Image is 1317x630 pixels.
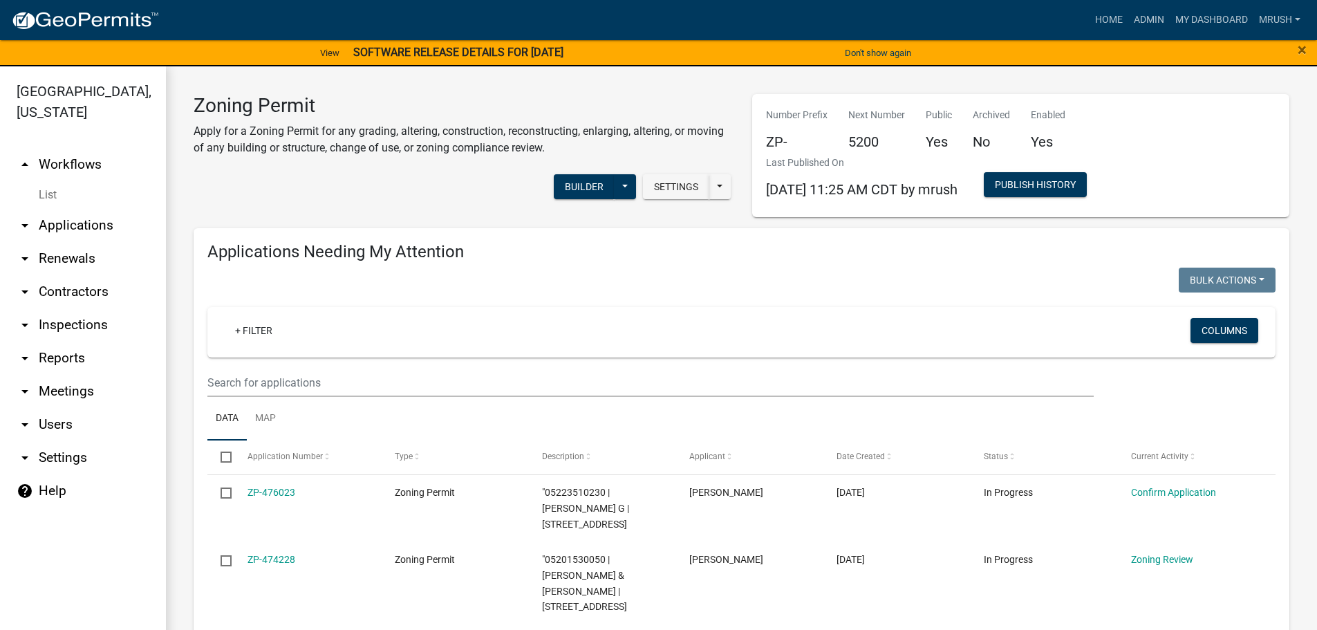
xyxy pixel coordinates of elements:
[643,174,709,199] button: Settings
[837,487,865,498] span: 09/09/2025
[542,554,627,612] span: "05201530050 | VIZE STEPHEN P & JAMIE J | 15517 BASSWOOD AVE
[207,397,247,441] a: Data
[247,487,295,498] a: ZP-476023
[207,369,1094,397] input: Search for applications
[984,452,1008,461] span: Status
[1031,133,1065,150] h5: Yes
[194,123,731,156] p: Apply for a Zoning Permit for any grading, altering, construction, reconstructing, enlarging, alt...
[247,397,284,441] a: Map
[17,483,33,499] i: help
[766,181,958,198] span: [DATE] 11:25 AM CDT by mrush
[766,108,828,122] p: Number Prefix
[1179,268,1276,293] button: Bulk Actions
[689,452,725,461] span: Applicant
[17,350,33,367] i: arrow_drop_down
[17,156,33,173] i: arrow_drop_up
[676,441,823,474] datatable-header-cell: Applicant
[1131,487,1216,498] a: Confirm Application
[17,250,33,267] i: arrow_drop_down
[848,133,905,150] h5: 5200
[848,108,905,122] p: Next Number
[1298,40,1307,59] span: ×
[1298,41,1307,58] button: Close
[395,452,413,461] span: Type
[984,554,1033,565] span: In Progress
[224,318,283,343] a: + Filter
[766,133,828,150] h5: ZP-
[926,108,952,122] p: Public
[17,383,33,400] i: arrow_drop_down
[839,41,917,64] button: Don't show again
[1190,318,1258,343] button: Columns
[554,174,615,199] button: Builder
[542,452,584,461] span: Description
[971,441,1118,474] datatable-header-cell: Status
[17,284,33,300] i: arrow_drop_down
[689,554,763,565] span: Stephen Vize
[315,41,345,64] a: View
[247,452,323,461] span: Application Number
[1118,441,1265,474] datatable-header-cell: Current Activity
[837,452,885,461] span: Date Created
[984,180,1087,191] wm-modal-confirm: Workflow Publish History
[207,441,234,474] datatable-header-cell: Select
[1170,7,1253,33] a: My Dashboard
[689,487,763,498] span: Toshio Holmes
[1128,7,1170,33] a: Admin
[17,416,33,433] i: arrow_drop_down
[381,441,528,474] datatable-header-cell: Type
[207,242,1276,262] h4: Applications Needing My Attention
[353,46,563,59] strong: SOFTWARE RELEASE DETAILS FOR [DATE]
[247,554,295,565] a: ZP-474228
[1031,108,1065,122] p: Enabled
[1090,7,1128,33] a: Home
[1253,7,1306,33] a: MRush
[17,217,33,234] i: arrow_drop_down
[395,554,455,565] span: Zoning Permit
[823,441,971,474] datatable-header-cell: Date Created
[837,554,865,565] span: 09/05/2025
[984,487,1033,498] span: In Progress
[766,156,958,170] p: Last Published On
[984,172,1087,197] button: Publish History
[1131,554,1193,565] a: Zoning Review
[17,450,33,466] i: arrow_drop_down
[973,108,1010,122] p: Archived
[529,441,676,474] datatable-header-cell: Description
[1131,452,1188,461] span: Current Activity
[973,133,1010,150] h5: No
[17,317,33,333] i: arrow_drop_down
[234,441,381,474] datatable-header-cell: Application Number
[194,94,731,118] h3: Zoning Permit
[542,487,629,530] span: "05223510230 | BUTLER JUDITH G | 4194 S SHORE DR
[395,487,455,498] span: Zoning Permit
[926,133,952,150] h5: Yes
